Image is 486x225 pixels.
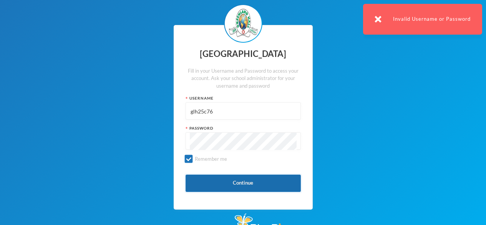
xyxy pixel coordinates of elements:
div: Username [186,95,301,101]
span: Remember me [192,156,230,162]
div: Password [186,125,301,131]
div: Invalid Username or Password [363,4,482,35]
button: Continue [186,175,301,192]
div: Fill in your Username and Password to access your account. Ask your school administrator for your... [186,67,301,90]
div: [GEOGRAPHIC_DATA] [186,47,301,62]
